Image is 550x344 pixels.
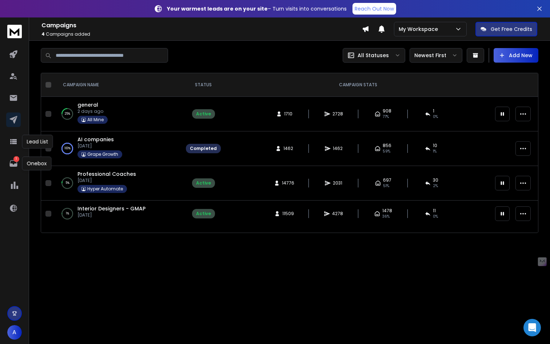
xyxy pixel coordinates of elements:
[182,73,225,97] th: STATUS
[54,73,182,97] th: CAMPAIGN NAME
[87,117,104,123] p: All Mine
[433,143,437,149] span: 10
[6,156,21,171] a: 1
[13,156,19,162] p: 1
[410,48,462,63] button: Newest First
[22,157,52,170] div: Onebox
[433,108,434,114] span: 1
[41,31,362,37] p: Campaigns added
[433,214,438,220] span: 0 %
[77,101,98,108] a: general
[383,183,389,189] span: 51 %
[196,211,211,217] div: Active
[491,25,532,33] p: Get Free Credits
[433,114,438,120] span: 0 %
[399,25,441,33] p: My Workspace
[333,146,343,151] span: 1462
[433,208,436,214] span: 11
[383,114,389,120] span: 77 %
[87,186,123,192] p: Hyper Automate
[41,21,362,30] h1: Campaigns
[196,111,211,117] div: Active
[77,108,108,114] p: 2 days ago
[7,325,22,340] button: A
[54,201,182,227] td: 1%Interior Designers - GMAP[DATE]
[54,131,182,166] td: 100%AI companies[DATE]Grape Growth
[382,214,390,220] span: 36 %
[475,22,537,36] button: Get Free Credits
[167,5,268,12] strong: Your warmest leads are on your site
[77,170,136,178] a: Professional Coaches
[523,319,541,336] div: Open Intercom Messenger
[382,208,392,214] span: 1478
[87,151,118,157] p: Grape Growth
[494,48,538,63] button: Add New
[283,146,293,151] span: 1462
[7,25,22,38] img: logo
[383,143,391,149] span: 856
[352,3,396,15] a: Reach Out Now
[332,111,343,117] span: 2728
[64,145,71,152] p: 100 %
[383,177,391,183] span: 697
[77,205,146,212] a: Interior Designers - GMAP
[332,211,343,217] span: 4278
[77,178,136,183] p: [DATE]
[77,212,146,218] p: [DATE]
[190,146,217,151] div: Completed
[196,180,211,186] div: Active
[65,110,70,118] p: 25 %
[433,177,438,183] span: 30
[282,180,294,186] span: 14776
[333,180,342,186] span: 2031
[282,211,294,217] span: 11509
[433,183,438,189] span: 2 %
[284,111,292,117] span: 1710
[77,136,114,143] a: AI companies
[225,73,491,97] th: CAMPAIGN STATS
[66,210,69,217] p: 1 %
[22,135,53,149] div: Lead List
[355,5,394,12] p: Reach Out Now
[77,143,122,149] p: [DATE]
[41,31,45,37] span: 4
[54,166,182,201] td: 5%Professional Coaches[DATE]Hyper Automate
[358,52,389,59] p: All Statuses
[54,97,182,131] td: 25%general2 days agoAll Mine
[167,5,347,12] p: – Turn visits into conversations
[383,149,390,154] span: 59 %
[433,149,437,154] span: 1 %
[383,108,391,114] span: 908
[65,179,69,187] p: 5 %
